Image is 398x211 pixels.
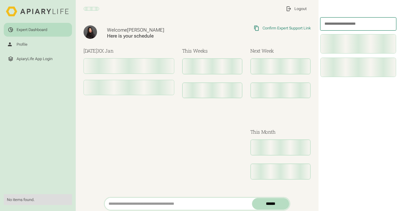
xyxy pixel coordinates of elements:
a: ApiaryLife App Login [4,52,72,65]
a: Expert Dashboard [4,23,72,36]
h3: [DATE] [84,47,174,54]
h3: Next Week [250,47,311,54]
a: Logout [282,2,311,15]
h3: This Weeks [182,47,242,54]
div: Here is your schedule [107,33,208,39]
div: ApiaryLife App Login [17,56,53,61]
span: XX Jan [97,48,114,54]
div: No items found. [7,197,69,202]
div: Profile [17,42,28,47]
a: Profile [4,38,72,51]
span: [PERSON_NAME] [127,27,164,33]
h3: This Month [250,128,311,136]
div: Logout [294,6,307,11]
div: Welcome [107,27,208,33]
div: Expert Dashboard [17,27,47,32]
div: Confirm Expert Support Link [263,26,311,31]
